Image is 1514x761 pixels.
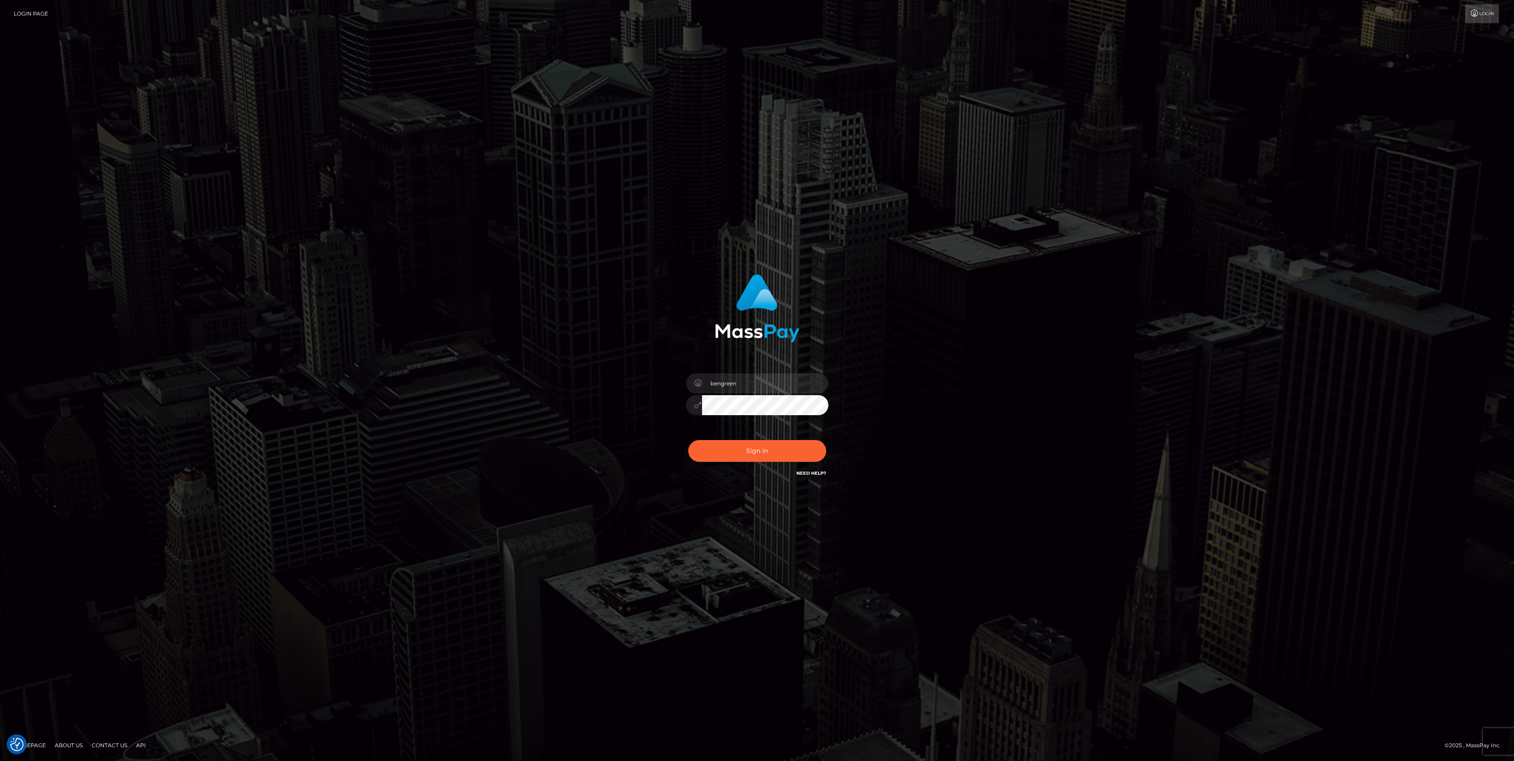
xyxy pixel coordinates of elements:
[10,738,49,752] a: Homepage
[133,738,149,752] a: API
[1465,4,1499,23] a: Login
[14,4,48,23] a: Login Page
[88,738,131,752] a: Contact Us
[715,274,799,342] img: MassPay Login
[688,440,826,462] button: Sign in
[702,373,828,393] input: Username...
[1445,741,1507,750] div: © 2025 , MassPay Inc.
[796,470,826,476] a: Need Help?
[51,738,86,752] a: About Us
[10,738,24,751] button: Consent Preferences
[10,738,24,751] img: Revisit consent button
